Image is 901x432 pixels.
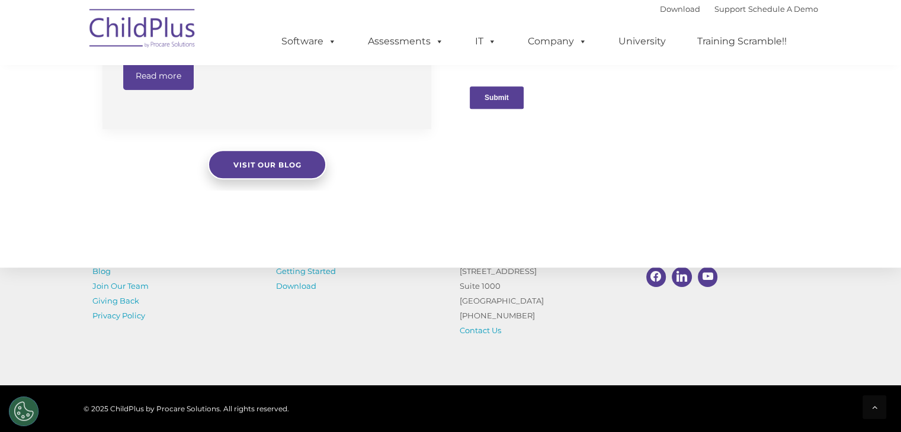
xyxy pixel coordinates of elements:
[708,304,901,432] iframe: Chat Widget
[669,264,695,290] a: Linkedin
[460,264,626,338] p: [STREET_ADDRESS] Suite 1000 [GEOGRAPHIC_DATA] [PHONE_NUMBER]
[165,78,201,87] span: Last name
[607,30,678,53] a: University
[516,30,599,53] a: Company
[123,62,194,90] a: Read more
[356,30,456,53] a: Assessments
[685,30,799,53] a: Training Scramble!!
[92,266,111,276] a: Blog
[276,266,336,276] a: Getting Started
[92,296,139,305] a: Giving Back
[660,4,700,14] a: Download
[92,311,145,320] a: Privacy Policy
[84,404,289,413] span: © 2025 ChildPlus by Procare Solutions. All rights reserved.
[270,30,348,53] a: Software
[233,160,301,169] span: Visit our blog
[165,127,215,136] span: Phone number
[748,4,818,14] a: Schedule A Demo
[9,396,39,426] button: Cookies Settings
[660,4,818,14] font: |
[463,30,508,53] a: IT
[643,264,669,290] a: Facebook
[714,4,746,14] a: Support
[84,1,202,60] img: ChildPlus by Procare Solutions
[276,281,316,291] a: Download
[208,150,326,179] a: Visit our blog
[695,264,721,290] a: Youtube
[92,281,149,291] a: Join Our Team
[460,325,501,335] a: Contact Us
